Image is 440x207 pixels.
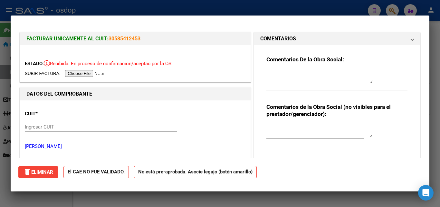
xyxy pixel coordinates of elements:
strong: Comentarios De la Obra Social: [266,56,344,63]
h1: COMENTARIOS [260,35,296,43]
mat-expansion-panel-header: COMENTARIOS [254,32,420,45]
strong: El CAE NO FUE VALIDADO. [63,166,129,179]
a: 30585412453 [109,36,140,42]
button: Eliminar [18,166,58,178]
span: Eliminar [24,169,53,175]
mat-icon: delete [24,168,31,176]
strong: Comentarios de la Obra Social (no visibles para el prestador/gerenciador): [266,104,391,117]
div: Open Intercom Messenger [418,185,434,201]
strong: DATOS DEL COMPROBANTE [26,91,92,97]
span: ESTADO: [25,61,44,67]
span: FACTURAR UNICAMENTE AL CUIT: [26,36,109,42]
p: [PERSON_NAME] [25,143,246,150]
div: COMENTARIOS [254,45,420,162]
p: CUIT [25,110,91,118]
span: Recibida. En proceso de confirmacion/aceptac por la OS. [44,61,173,67]
strong: No está pre-aprobada. Asocie legajo (botón amarillo) [134,166,257,179]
